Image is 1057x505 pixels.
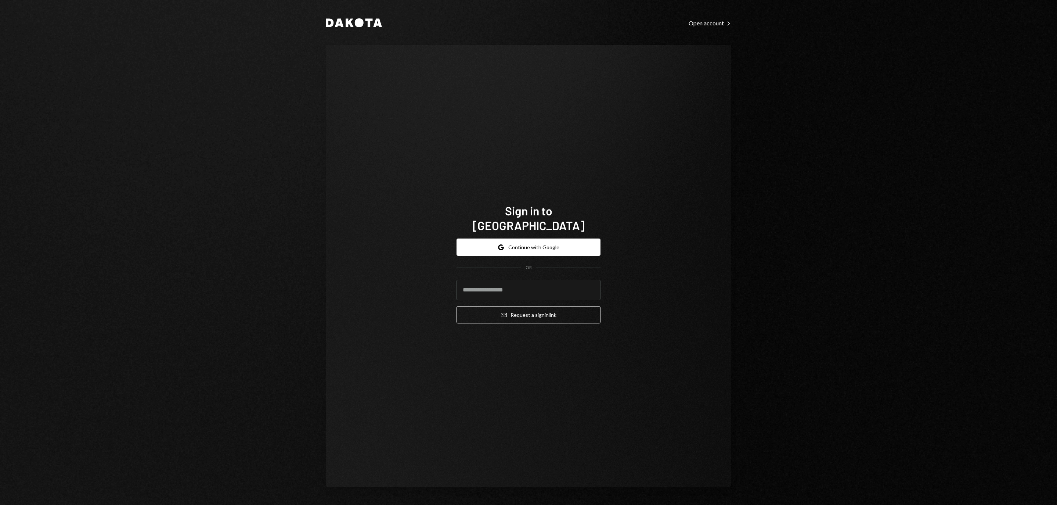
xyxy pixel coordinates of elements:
[457,306,600,323] button: Request a signinlink
[457,203,600,233] h1: Sign in to [GEOGRAPHIC_DATA]
[526,265,532,271] div: OR
[457,239,600,256] button: Continue with Google
[689,19,731,27] a: Open account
